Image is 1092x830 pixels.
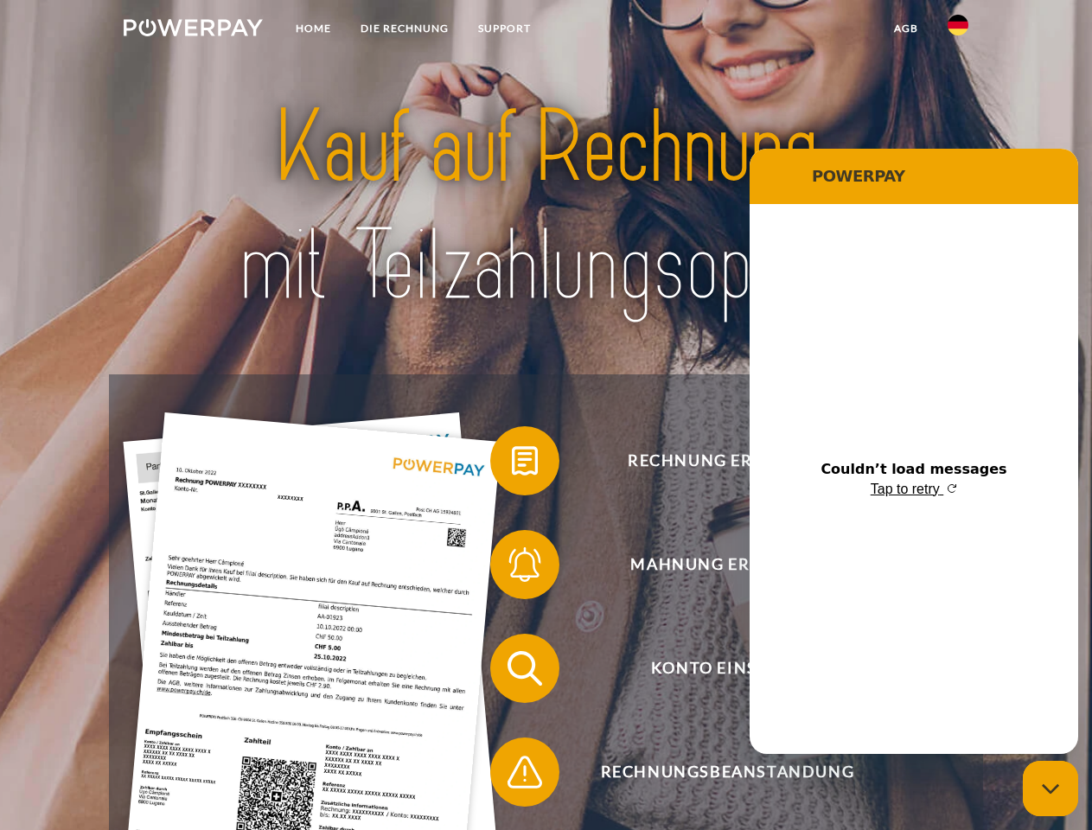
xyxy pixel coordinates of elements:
[463,13,546,44] a: SUPPORT
[879,13,933,44] a: agb
[503,439,546,482] img: qb_bill.svg
[948,15,968,35] img: de
[515,530,939,599] span: Mahnung erhalten?
[490,737,940,807] button: Rechnungsbeanstandung
[503,543,546,586] img: qb_bell.svg
[515,737,939,807] span: Rechnungsbeanstandung
[503,647,546,690] img: qb_search.svg
[281,13,346,44] a: Home
[515,426,939,495] span: Rechnung erhalten?
[515,634,939,703] span: Konto einsehen
[750,149,1078,754] iframe: Messaging window
[346,13,463,44] a: DIE RECHNUNG
[503,750,546,794] img: qb_warning.svg
[490,426,940,495] button: Rechnung erhalten?
[490,530,940,599] button: Mahnung erhalten?
[124,19,263,36] img: logo-powerpay-white.svg
[490,634,940,703] button: Konto einsehen
[1023,761,1078,816] iframe: Button to launch messaging window
[165,83,927,331] img: title-powerpay_de.svg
